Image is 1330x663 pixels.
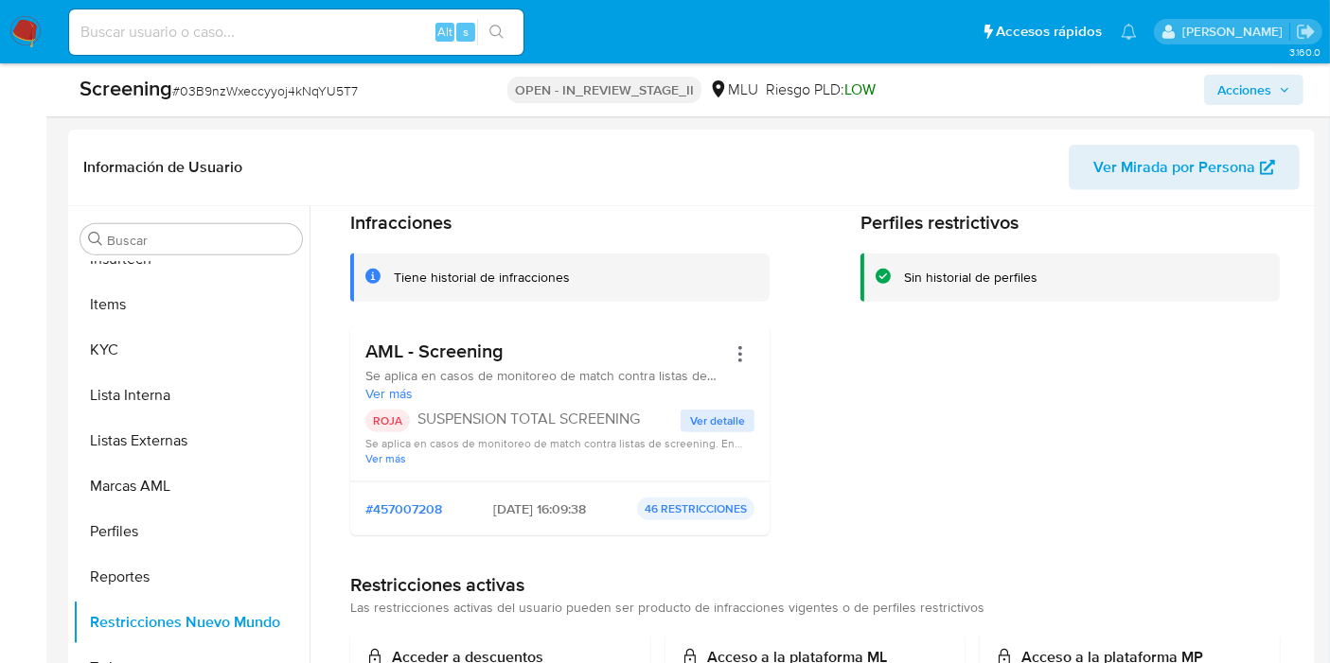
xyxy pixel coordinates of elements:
[69,20,523,44] input: Buscar usuario o caso...
[477,19,516,45] button: search-icon
[172,81,358,100] span: # 03B9nzWxeccyyoj4kNqYU5T7
[73,373,310,418] button: Lista Interna
[73,282,310,327] button: Items
[709,79,758,100] div: MLU
[1289,44,1321,60] span: 3.160.0
[107,232,294,249] input: Buscar
[73,327,310,373] button: KYC
[463,23,469,41] span: s
[507,77,701,103] p: OPEN - IN_REVIEW_STAGE_II
[73,418,310,463] button: Listas Externas
[1182,23,1289,41] p: giorgio.franco@mercadolibre.com
[1217,75,1271,105] span: Acciones
[73,600,310,645] button: Restricciones Nuevo Mundo
[1093,145,1255,190] span: Ver Mirada por Persona
[73,463,310,509] button: Marcas AML
[88,232,103,247] button: Buscar
[83,158,242,177] h1: Información de Usuario
[1069,145,1300,190] button: Ver Mirada por Persona
[766,79,876,100] span: Riesgo PLD:
[996,22,1102,42] span: Accesos rápidos
[1296,22,1316,42] a: Salir
[1121,24,1137,40] a: Notificaciones
[437,23,452,41] span: Alt
[73,509,310,554] button: Perfiles
[73,554,310,600] button: Reportes
[80,73,172,103] b: Screening
[844,79,876,100] span: LOW
[1204,75,1303,105] button: Acciones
